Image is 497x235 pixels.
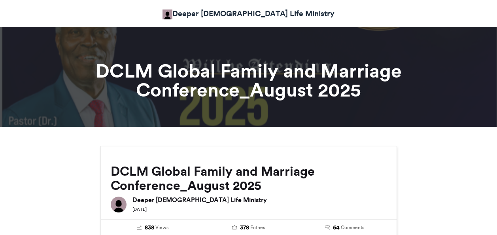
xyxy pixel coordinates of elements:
[145,224,154,232] span: 838
[111,164,387,193] h2: DCLM Global Family and Marriage Conference_August 2025
[240,224,249,232] span: 378
[163,9,172,19] img: Obafemi Bello
[29,61,468,99] h1: DCLM Global Family and Marriage Conference_August 2025
[111,224,195,232] a: 838 Views
[163,8,334,19] a: Deeper [DEMOGRAPHIC_DATA] Life Ministry
[333,224,340,232] span: 64
[155,224,168,231] span: Views
[132,207,147,212] small: [DATE]
[206,224,291,232] a: 378 Entries
[341,224,364,231] span: Comments
[111,197,127,212] img: Deeper Christian Life Ministry
[302,224,387,232] a: 64 Comments
[250,224,265,231] span: Entries
[132,197,387,203] h6: Deeper [DEMOGRAPHIC_DATA] Life Ministry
